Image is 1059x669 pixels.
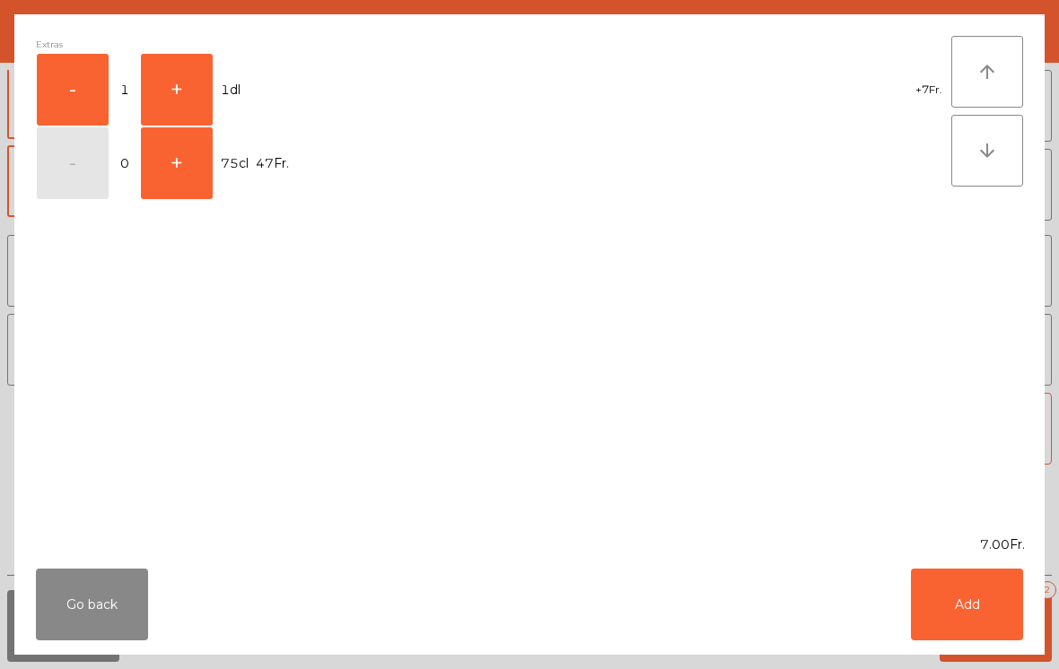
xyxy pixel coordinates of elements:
button: - [37,54,109,126]
div: 7.00Fr. [14,535,1045,554]
span: 1 [110,78,139,102]
button: arrow_downward [951,115,1023,187]
button: Add [911,569,1023,640]
button: Go back [36,569,148,640]
button: + [141,127,213,199]
span: 75cl [221,152,249,176]
i: arrow_upward [976,61,998,83]
div: Extras [36,36,951,53]
span: 1dl [221,78,241,102]
span: 47Fr. [256,152,289,176]
span: 0 [110,152,139,176]
button: + [141,54,213,126]
i: arrow_downward [976,140,998,161]
button: arrow_upward [951,36,1023,108]
span: +7Fr. [915,80,942,100]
